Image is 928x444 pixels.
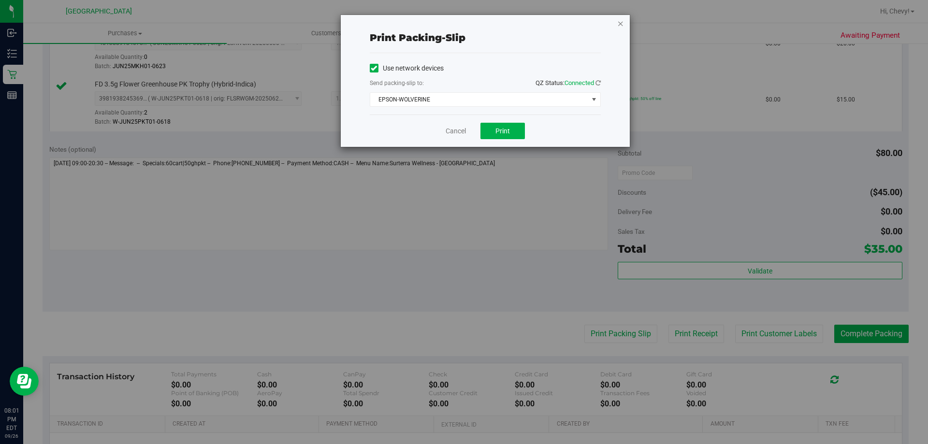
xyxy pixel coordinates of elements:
[370,32,465,43] span: Print packing-slip
[370,63,444,73] label: Use network devices
[495,127,510,135] span: Print
[588,93,600,106] span: select
[480,123,525,139] button: Print
[565,79,594,86] span: Connected
[370,93,588,106] span: EPSON-WOLVERINE
[536,79,601,86] span: QZ Status:
[370,79,424,87] label: Send packing-slip to:
[10,367,39,396] iframe: Resource center
[446,126,466,136] a: Cancel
